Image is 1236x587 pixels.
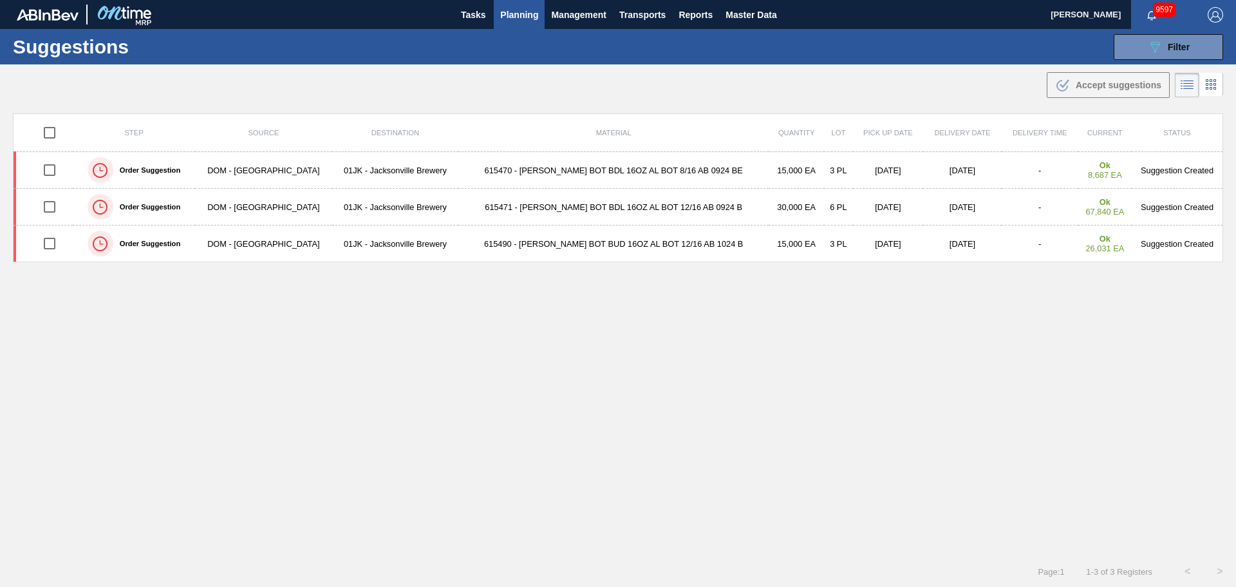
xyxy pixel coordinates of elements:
span: Status [1163,129,1190,137]
td: DOM - [GEOGRAPHIC_DATA] [195,226,332,262]
td: 615470 - [PERSON_NAME] BOT BDL 16OZ AL BOT 8/16 AB 0924 BE [458,152,769,189]
img: TNhmsLtSVTkK8tSr43FrP2fwEKptu5GPRR3wAAAABJRU5ErkJggg== [17,9,79,21]
span: Master Data [726,7,776,23]
span: Destination [371,129,419,137]
td: - [1002,152,1078,189]
td: Suggestion Created [1132,189,1222,226]
td: 3 PL [824,152,853,189]
span: Delivery Time [1013,129,1067,137]
span: 1 - 3 of 3 Registers [1084,567,1152,577]
td: 30,000 EA [769,189,824,226]
button: Notifications [1131,6,1172,24]
td: 01JK - Jacksonville Brewery [332,226,458,262]
span: 9597 [1153,3,1175,17]
td: [DATE] [923,189,1002,226]
span: Material [596,129,632,137]
td: 615471 - [PERSON_NAME] BOT BDL 16OZ AL BOT 12/16 AB 0924 B [458,189,769,226]
td: 01JK - Jacksonville Brewery [332,189,458,226]
a: Order SuggestionDOM - [GEOGRAPHIC_DATA]01JK - Jacksonville Brewery615470 - [PERSON_NAME] BOT BDL ... [14,152,1223,189]
td: 15,000 EA [769,226,824,262]
td: - [1002,189,1078,226]
span: Accept suggestions [1076,80,1161,90]
img: Logout [1208,7,1223,23]
span: Planning [500,7,538,23]
span: Tasks [459,7,487,23]
td: [DATE] [923,226,1002,262]
td: - [1002,226,1078,262]
td: [DATE] [853,189,923,226]
span: Page : 1 [1038,567,1064,577]
a: Order SuggestionDOM - [GEOGRAPHIC_DATA]01JK - Jacksonville Brewery615471 - [PERSON_NAME] BOT BDL ... [14,189,1223,226]
span: Reports [679,7,713,23]
label: Order Suggestion [113,166,180,174]
td: [DATE] [923,152,1002,189]
td: Suggestion Created [1132,152,1222,189]
span: 26,031 EA [1085,244,1124,253]
span: 8,687 EA [1088,170,1122,180]
label: Order Suggestion [113,203,180,211]
span: Lot [831,129,845,137]
span: Source [248,129,279,137]
td: Suggestion Created [1132,226,1222,262]
strong: Ok [1100,234,1110,244]
span: Transports [619,7,666,23]
td: [DATE] [853,226,923,262]
h1: Suggestions [13,39,241,54]
span: Step [124,129,143,137]
div: Card Vision [1199,73,1223,97]
strong: Ok [1100,160,1110,170]
td: 01JK - Jacksonville Brewery [332,152,458,189]
strong: Ok [1100,197,1110,207]
td: [DATE] [853,152,923,189]
td: 15,000 EA [769,152,824,189]
td: DOM - [GEOGRAPHIC_DATA] [195,189,332,226]
td: 615490 - [PERSON_NAME] BOT BUD 16OZ AL BOT 12/16 AB 1024 B [458,226,769,262]
div: List Vision [1175,73,1199,97]
td: 6 PL [824,189,853,226]
span: Delivery Date [934,129,990,137]
label: Order Suggestion [113,240,180,247]
span: Management [551,7,606,23]
a: Order SuggestionDOM - [GEOGRAPHIC_DATA]01JK - Jacksonville Brewery615490 - [PERSON_NAME] BOT BUD ... [14,226,1223,262]
button: Accept suggestions [1047,72,1170,98]
span: 67,840 EA [1085,207,1124,217]
button: Filter [1114,34,1223,60]
span: Current [1087,129,1123,137]
span: Filter [1168,42,1190,52]
span: Pick up Date [863,129,913,137]
span: Quantity [778,129,815,137]
td: DOM - [GEOGRAPHIC_DATA] [195,152,332,189]
td: 3 PL [824,226,853,262]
